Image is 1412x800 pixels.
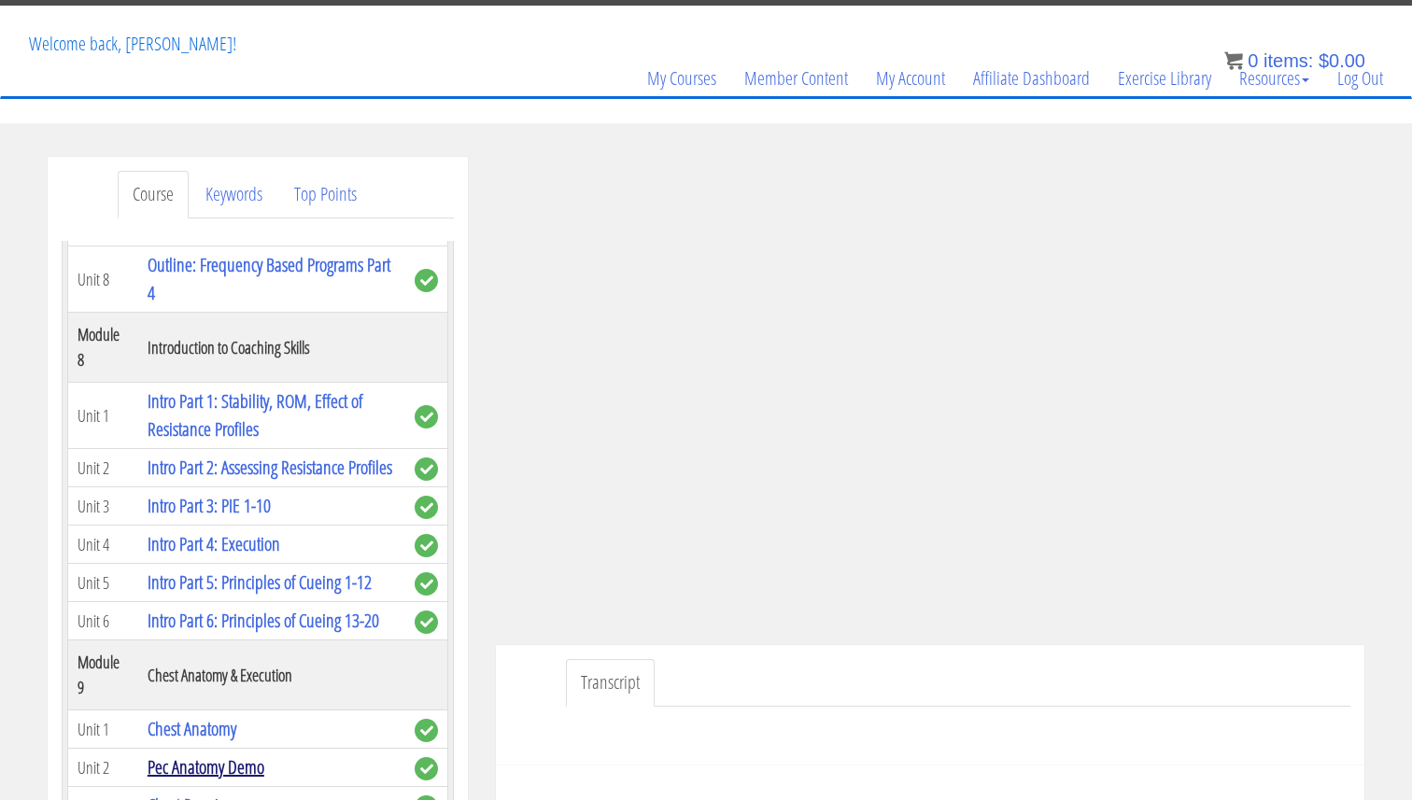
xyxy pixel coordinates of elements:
[118,171,189,218] a: Course
[415,611,438,634] span: complete
[68,313,138,383] th: Module 8
[633,34,730,123] a: My Courses
[148,754,264,779] a: Pec Anatomy Demo
[68,749,138,787] td: Unit 2
[1224,51,1243,70] img: icon11.png
[68,710,138,749] td: Unit 1
[68,526,138,564] td: Unit 4
[1104,34,1225,123] a: Exercise Library
[1225,34,1323,123] a: Resources
[1319,50,1365,71] bdi: 0.00
[415,496,438,519] span: complete
[730,34,862,123] a: Member Content
[1323,34,1397,123] a: Log Out
[1264,50,1313,71] span: items:
[279,171,372,218] a: Top Points
[68,564,138,602] td: Unit 5
[1224,50,1365,71] a: 0 items: $0.00
[415,457,438,481] span: complete
[68,449,138,487] td: Unit 2
[148,388,362,442] a: Intro Part 1: Stability, ROM, Effect of Resistance Profiles
[566,659,655,707] a: Transcript
[148,493,271,518] a: Intro Part 3: PIE 1-10
[68,602,138,640] td: Unit 6
[191,171,277,218] a: Keywords
[68,246,138,313] td: Unit 8
[415,405,438,428] span: complete
[148,569,372,595] a: Intro Part 5: Principles of Cueing 1-12
[68,487,138,526] td: Unit 3
[15,7,250,81] p: Welcome back, [PERSON_NAME]!
[862,34,959,123] a: My Account
[959,34,1104,123] a: Affiliate Dashboard
[415,719,438,742] span: complete
[148,455,392,480] a: Intro Part 2: Assessing Resistance Profiles
[68,640,138,710] th: Module 9
[148,252,390,305] a: Outline: Frequency Based Programs Part 4
[148,716,236,741] a: Chest Anatomy
[148,531,280,556] a: Intro Part 4: Execution
[68,383,138,449] td: Unit 1
[415,757,438,780] span: complete
[415,269,438,292] span: complete
[415,534,438,557] span: complete
[138,313,405,383] th: Introduction to Coaching Skills
[138,640,405,710] th: Chest Anatomy & Execution
[148,608,379,633] a: Intro Part 6: Principles of Cueing 13-20
[1319,50,1329,71] span: $
[415,572,438,596] span: complete
[1248,50,1258,71] span: 0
